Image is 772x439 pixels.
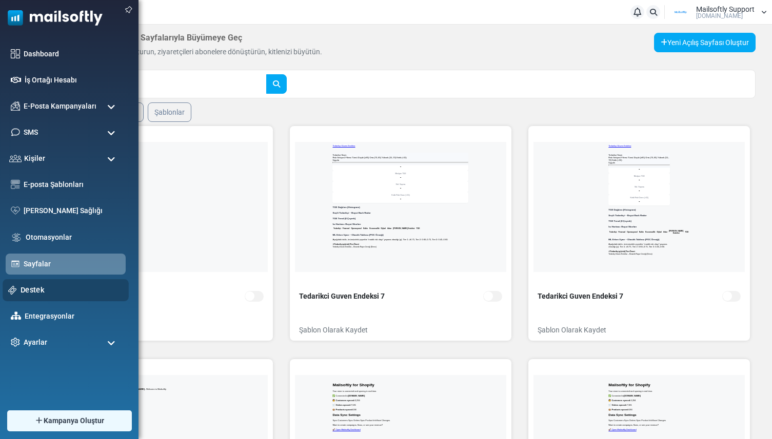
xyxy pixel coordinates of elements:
[538,326,606,334] a: Şablon Olarak Kaydet
[245,291,264,302] input: Sayfanızın herkese açık görünürlüğünü değiştirmek için bu anahtarı kullanabilirsiniz. Sayfayı kap...
[668,5,694,20] img: User Logo
[24,127,38,138] span: SMS
[8,286,17,295] img: support-icon.svg
[44,415,104,426] span: Kampanya Oluştur
[24,49,121,59] a: Dashboard
[25,311,121,322] a: Entegrasyonlar
[696,6,755,13] span: Mailsoftly Support
[24,259,121,269] a: Sayfalar
[26,232,121,243] a: Otomasyonlar
[299,326,368,334] a: Şablon Olarak Kaydet
[11,259,20,268] img: landing_pages.svg
[11,128,20,137] img: sms-icon.png
[11,232,22,243] img: workflow.svg
[538,291,623,302] span: Tedarikci Guven Endeksi 7
[24,205,121,216] a: [PERSON_NAME] Sağlığı
[654,33,756,52] a: Yeni Açılış Sayfası Oluştur
[50,48,322,56] span: Kolayca açılış sayfaları oluşturun, ziyaretçileri abonelere dönüştürün, kitlenizi büyütün.
[24,337,47,348] span: Ayarlar
[9,155,22,162] img: contacts-icon.svg
[21,284,123,296] a: Destek
[24,153,45,164] span: Kişiler
[722,291,741,302] input: Sayfanızın herkese açık görünürlüğünü değiştirmek için bu anahtarı kullanabilirsiniz. Sayfayı kap...
[11,49,20,58] img: dashboard-icon.svg
[696,13,743,19] span: [DOMAIN_NAME]
[24,101,96,112] span: E-Posta Kampanyaları
[24,179,121,190] a: E-posta Şablonları
[11,101,20,111] img: campaigns-icon.png
[25,75,121,86] a: İş Ortağı Hesabı
[11,180,20,189] img: email-templates-icon.svg
[299,291,385,302] span: Tedarikci Guven Endeksi 7
[668,5,767,20] a: User Logo Mailsoftly Support [DOMAIN_NAME]
[11,338,20,347] img: settings-icon.svg
[148,102,191,122] a: Şablonlar
[11,206,20,215] img: domain-health-icon.svg
[50,33,615,43] h6: Tasarla, Dönüştür, Açılış Sayfalarıyla Büyümeye Geç
[483,291,502,302] input: Sayfanızın herkese açık görünürlüğünü değiştirmek için bu anahtarı kullanabilirsiniz. Sayfayı kap...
